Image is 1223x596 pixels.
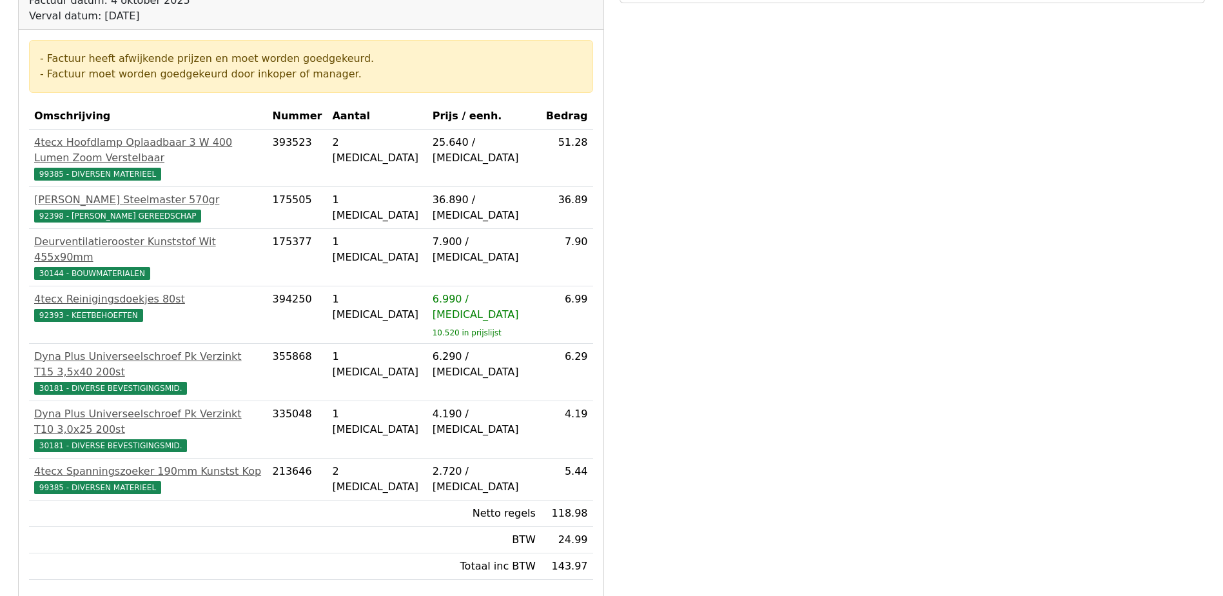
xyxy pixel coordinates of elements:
[34,439,187,452] span: 30181 - DIVERSE BEVESTIGINGSMID.
[332,234,422,265] div: 1 [MEDICAL_DATA]
[40,51,582,66] div: - Factuur heeft afwijkende prijzen en moet worden goedgekeurd.
[268,286,328,344] td: 394250
[433,464,536,495] div: 2.720 / [MEDICAL_DATA]
[332,292,422,323] div: 1 [MEDICAL_DATA]
[541,527,593,553] td: 24.99
[433,135,536,166] div: 25.640 / [MEDICAL_DATA]
[433,406,536,437] div: 4.190 / [MEDICAL_DATA]
[268,187,328,229] td: 175505
[34,464,262,495] a: 4tecx Spanningszoeker 190mm Kunstst Kop99385 - DIVERSEN MATERIEEL
[433,192,536,223] div: 36.890 / [MEDICAL_DATA]
[34,234,262,265] div: Deurventilatierooster Kunststof Wit 455x90mm
[268,401,328,459] td: 335048
[34,349,262,395] a: Dyna Plus Universeelschroef Pk Verzinkt T15 3,5x40 200st30181 - DIVERSE BEVESTIGINGSMID.
[332,135,422,166] div: 2 [MEDICAL_DATA]
[433,234,536,265] div: 7.900 / [MEDICAL_DATA]
[268,103,328,130] th: Nummer
[433,292,536,323] div: 6.990 / [MEDICAL_DATA]
[34,267,150,280] span: 30144 - BOUWMATERIALEN
[34,406,262,453] a: Dyna Plus Universeelschroef Pk Verzinkt T10 3,0x25 200st30181 - DIVERSE BEVESTIGINGSMID.
[541,459,593,501] td: 5.44
[34,135,262,181] a: 4tecx Hoofdlamp Oplaadbaar 3 W 400 Lumen Zoom Verstelbaar99385 - DIVERSEN MATERIEEL
[34,234,262,281] a: Deurventilatierooster Kunststof Wit 455x90mm30144 - BOUWMATERIALEN
[29,8,322,24] div: Verval datum: [DATE]
[34,406,262,437] div: Dyna Plus Universeelschroef Pk Verzinkt T10 3,0x25 200st
[34,192,262,223] a: [PERSON_NAME] Steelmaster 570gr92398 - [PERSON_NAME] GEREEDSCHAP
[541,103,593,130] th: Bedrag
[541,130,593,187] td: 51.28
[332,192,422,223] div: 1 [MEDICAL_DATA]
[541,401,593,459] td: 4.19
[268,459,328,501] td: 213646
[427,103,541,130] th: Prijs / eenh.
[34,210,201,223] span: 92398 - [PERSON_NAME] GEREEDSCHAP
[433,328,502,337] sub: 10.520 in prijslijst
[268,229,328,286] td: 175377
[541,344,593,401] td: 6.29
[34,135,262,166] div: 4tecx Hoofdlamp Oplaadbaar 3 W 400 Lumen Zoom Verstelbaar
[427,501,541,527] td: Netto regels
[34,168,161,181] span: 99385 - DIVERSEN MATERIEEL
[40,66,582,82] div: - Factuur moet worden goedgekeurd door inkoper of manager.
[327,103,427,130] th: Aantal
[34,382,187,395] span: 30181 - DIVERSE BEVESTIGINGSMID.
[541,286,593,344] td: 6.99
[427,553,541,580] td: Totaal inc BTW
[541,501,593,527] td: 118.98
[34,349,262,380] div: Dyna Plus Universeelschroef Pk Verzinkt T15 3,5x40 200st
[268,130,328,187] td: 393523
[541,553,593,580] td: 143.97
[34,192,262,208] div: [PERSON_NAME] Steelmaster 570gr
[34,464,262,479] div: 4tecx Spanningszoeker 190mm Kunstst Kop
[332,406,422,437] div: 1 [MEDICAL_DATA]
[427,527,541,553] td: BTW
[268,344,328,401] td: 355868
[541,187,593,229] td: 36.89
[34,309,143,322] span: 92393 - KEETBEHOEFTEN
[433,349,536,380] div: 6.290 / [MEDICAL_DATA]
[332,464,422,495] div: 2 [MEDICAL_DATA]
[34,481,161,494] span: 99385 - DIVERSEN MATERIEEL
[332,349,422,380] div: 1 [MEDICAL_DATA]
[34,292,262,323] a: 4tecx Reinigingsdoekjes 80st92393 - KEETBEHOEFTEN
[541,229,593,286] td: 7.90
[29,103,268,130] th: Omschrijving
[34,292,262,307] div: 4tecx Reinigingsdoekjes 80st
